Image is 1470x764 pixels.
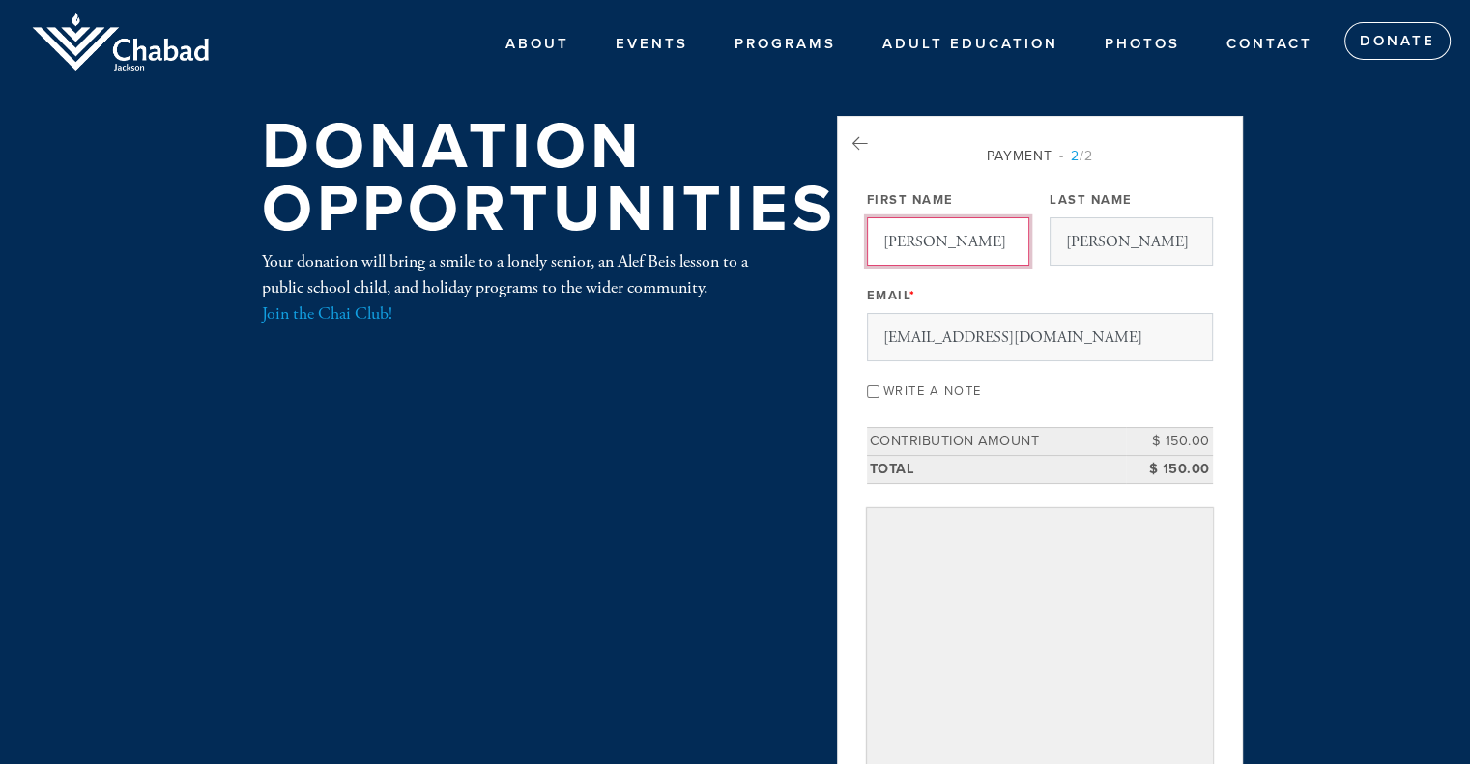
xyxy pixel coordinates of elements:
a: Donate [1344,22,1451,61]
td: $ 150.00 [1126,455,1213,483]
a: Events [601,25,703,62]
h1: Donation Opportunities [262,116,837,241]
a: Contact [1212,25,1327,62]
a: PROGRAMS [720,25,850,62]
td: Total [867,455,1126,483]
div: Payment [867,146,1213,166]
div: Your donation will bring a smile to a lonely senior, an Alef Beis lesson to a public school child... [262,248,774,326]
a: Photos [1090,25,1195,62]
a: Adult Education [868,25,1073,62]
label: Last Name [1050,191,1133,209]
span: /2 [1059,148,1093,164]
span: 2 [1071,148,1080,164]
img: Jackson%20Logo_0.png [29,10,213,74]
a: ABOUT [491,25,584,62]
td: Contribution Amount [867,428,1126,456]
label: First Name [867,191,954,209]
span: This field is required. [909,288,916,303]
a: Join the Chai Club! [262,302,392,325]
label: Email [867,287,916,304]
td: $ 150.00 [1126,428,1213,456]
label: Write a note [883,383,982,399]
